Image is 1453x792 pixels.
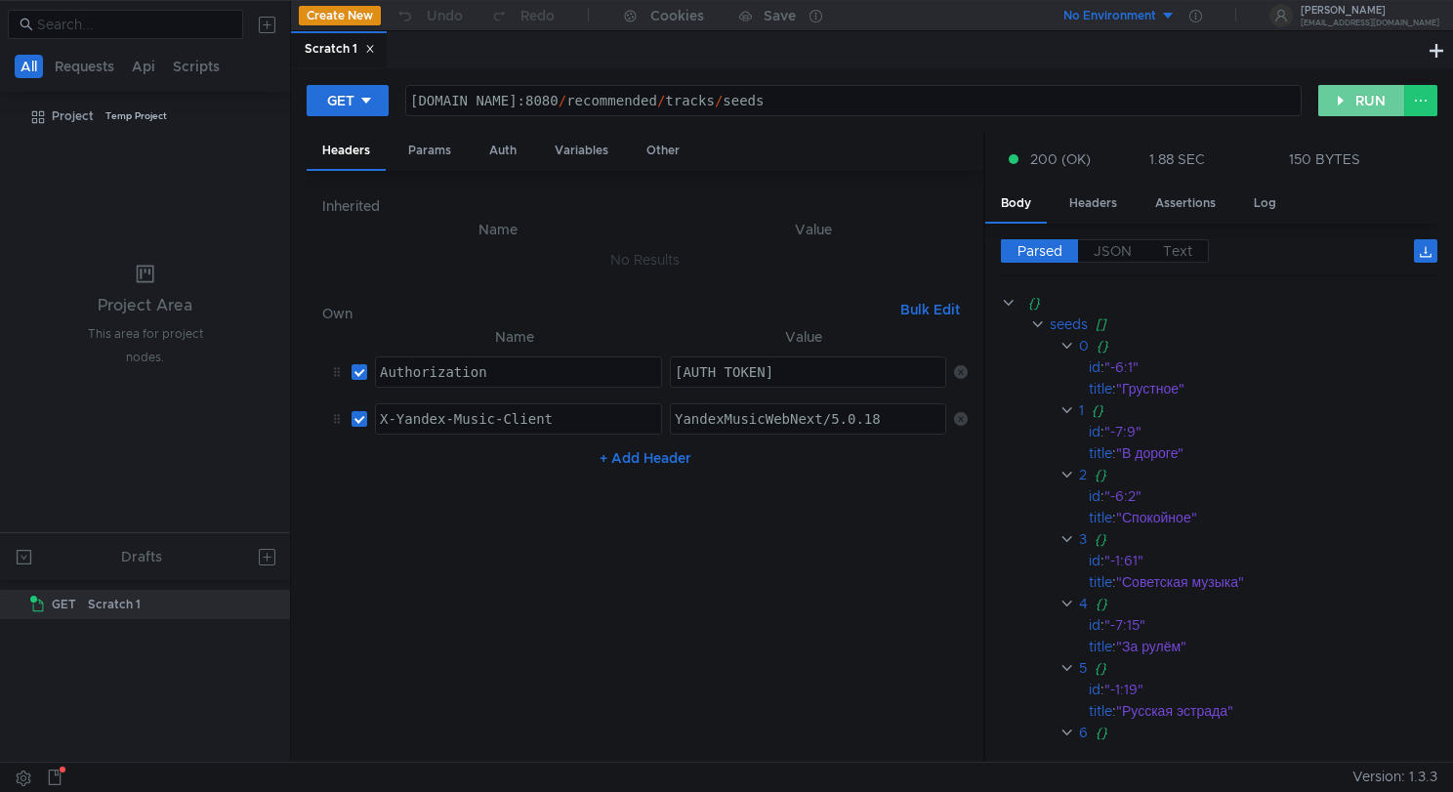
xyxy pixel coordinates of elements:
[1089,743,1437,765] div: :
[1289,150,1360,168] div: 150 BYTES
[1095,528,1411,550] div: {}
[1318,85,1405,116] button: RUN
[1096,593,1412,614] div: {}
[1092,399,1411,421] div: {}
[1017,242,1062,260] span: Parsed
[105,102,167,131] div: Temp Project
[1089,442,1437,464] div: :
[1094,242,1132,260] span: JSON
[1089,485,1100,507] div: id
[1104,485,1412,507] div: "-6:2"
[121,545,162,568] div: Drafts
[1301,6,1439,16] div: [PERSON_NAME]
[1116,507,1413,528] div: "Спокойное"
[1104,550,1412,571] div: "-1:61"
[1079,399,1084,421] div: 1
[37,14,231,35] input: Search...
[1089,356,1100,378] div: id
[1050,313,1088,335] div: seeds
[1104,679,1412,700] div: "-1:19"
[1079,464,1087,485] div: 2
[327,90,354,111] div: GET
[1089,442,1112,464] div: title
[1089,571,1437,593] div: :
[1089,571,1112,593] div: title
[338,218,658,241] th: Name
[1116,378,1413,399] div: "Грустное"
[52,590,76,619] span: GET
[367,325,662,349] th: Name
[322,302,892,325] h6: Own
[1097,335,1412,356] div: {}
[610,251,680,269] nz-embed-empty: No Results
[1089,507,1437,528] div: :
[1079,722,1088,743] div: 6
[1104,743,1412,765] div: "-7:14"
[1079,593,1088,614] div: 4
[1089,679,1437,700] div: :
[126,55,161,78] button: Api
[1116,571,1413,593] div: "Советская музыка"
[1104,614,1412,636] div: "-7:15"
[1089,356,1437,378] div: :
[1089,507,1112,528] div: title
[49,55,120,78] button: Requests
[1096,313,1413,335] div: []
[1089,700,1112,722] div: title
[1079,657,1087,679] div: 5
[1096,722,1412,743] div: {}
[1063,7,1156,25] div: No Environment
[381,1,477,30] button: Undo
[322,194,967,218] h6: Inherited
[393,133,467,169] div: Params
[1116,442,1413,464] div: "В дороге"
[15,55,43,78] button: All
[1095,657,1411,679] div: {}
[1089,421,1437,442] div: :
[1089,550,1100,571] div: id
[1089,636,1112,657] div: title
[299,6,381,25] button: Create New
[662,325,946,349] th: Value
[592,446,699,470] button: + Add Header
[631,133,695,169] div: Other
[88,590,141,619] div: Scratch 1
[474,133,532,169] div: Auth
[1140,186,1231,222] div: Assertions
[1089,700,1437,722] div: :
[1089,550,1437,571] div: :
[1028,292,1410,313] div: {}
[1116,636,1413,657] div: "За рулём"
[1104,356,1412,378] div: "-6:1"
[893,298,968,321] button: Bulk Edit
[1238,186,1292,222] div: Log
[1352,763,1437,791] span: Version: 1.3.3
[539,133,624,169] div: Variables
[1301,20,1439,26] div: [EMAIL_ADDRESS][DOMAIN_NAME]
[1089,378,1437,399] div: :
[305,39,375,60] div: Scratch 1
[520,4,555,27] div: Redo
[650,4,704,27] div: Cookies
[1089,636,1437,657] div: :
[427,4,463,27] div: Undo
[1030,148,1091,170] span: 200 (OK)
[1089,743,1100,765] div: id
[1079,528,1087,550] div: 3
[1095,464,1411,485] div: {}
[167,55,226,78] button: Scripts
[1089,378,1112,399] div: title
[1089,421,1100,442] div: id
[1054,186,1133,222] div: Headers
[1116,700,1413,722] div: "Русская эстрада"
[1089,614,1437,636] div: :
[1163,242,1192,260] span: Text
[658,218,967,241] th: Value
[985,186,1047,224] div: Body
[477,1,568,30] button: Redo
[1089,679,1100,700] div: id
[1089,614,1100,636] div: id
[1089,485,1437,507] div: :
[1149,150,1205,168] div: 1.88 SEC
[307,85,389,116] button: GET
